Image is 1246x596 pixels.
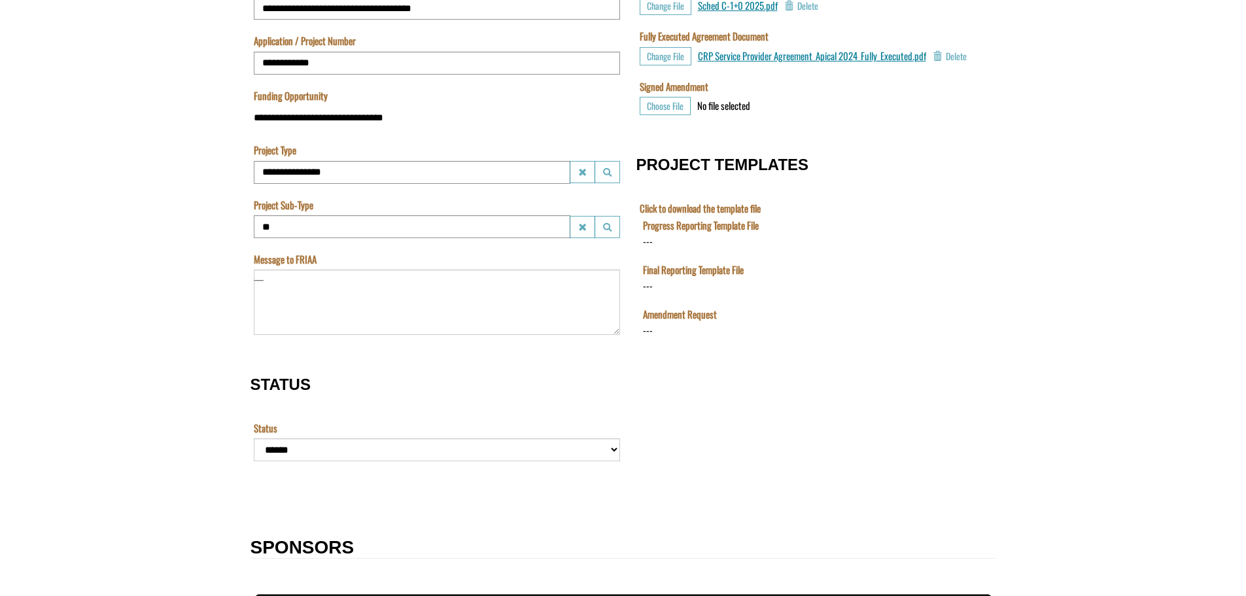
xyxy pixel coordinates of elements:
[251,376,623,393] h3: STATUS
[254,106,620,129] input: Funding Opportunity
[254,421,277,435] label: Status
[698,48,926,63] a: CRP Service Provider Agreement_Apical 2024_Fully_Executed.pdf
[254,198,313,212] label: Project Sub-Type
[640,29,769,43] label: Fully Executed Agreement Document
[636,143,996,369] fieldset: PROJECT TEMPLATES
[254,143,296,157] label: Project Type
[640,97,691,115] button: Choose File for Signed Amendment
[251,489,623,511] fieldset: Section
[254,161,570,184] input: Project Type
[636,156,996,173] h3: PROJECT TEMPLATES
[3,44,104,58] label: Final Reporting Template File
[640,47,691,65] button: Choose File for Fully Executed Agreement Document
[254,89,328,103] label: Funding Opportunity
[595,216,620,238] button: Project Sub-Type Launch lookup modal
[697,99,750,113] div: No file selected
[933,47,967,65] button: Delete
[3,89,77,103] label: File field for users to download amendment request template
[254,272,264,286] div: —
[254,270,620,335] textarea: Message to FRIAA
[570,216,595,238] button: Project Sub-Type Clear lookup field
[254,215,570,238] input: Project Sub-Type
[570,161,595,183] button: Project Type Clear lookup field
[3,16,13,29] div: ---
[3,60,13,74] div: ---
[3,105,13,118] div: ---
[254,34,356,48] label: Application / Project Number
[595,161,620,183] button: Project Type Launch lookup modal
[640,202,761,215] label: Click to download the template file
[251,538,996,559] h2: SPONSORS
[251,362,623,476] fieldset: STATUS
[640,80,708,94] label: Signed Amendment
[254,253,317,266] label: Message to FRIAA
